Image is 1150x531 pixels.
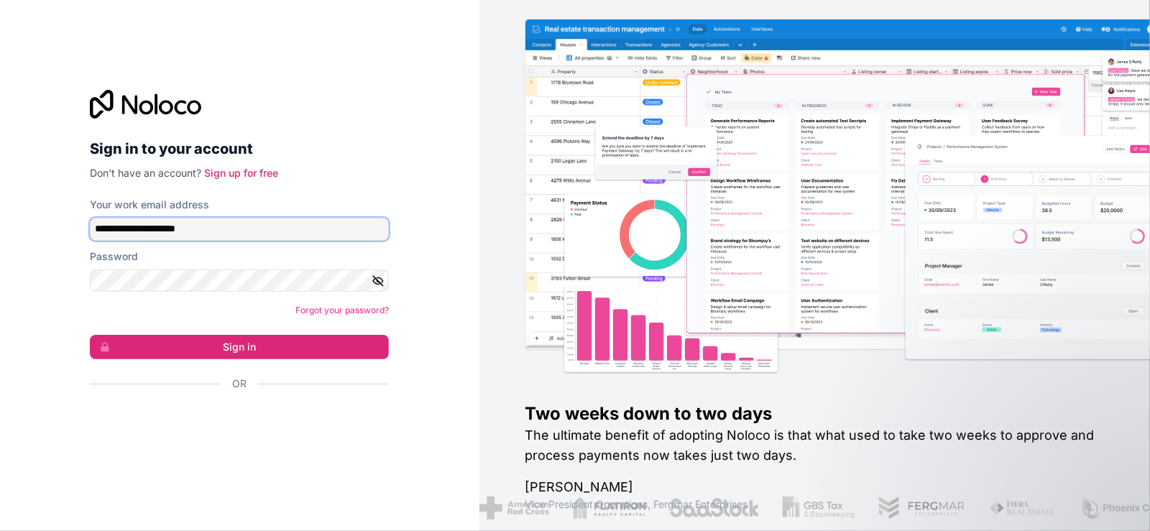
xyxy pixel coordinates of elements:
label: Your work email address [90,198,209,212]
input: Password [90,269,389,292]
h2: The ultimate benefit of adopting Noloco is that what used to take two weeks to approve and proces... [525,425,1104,466]
span: Or [232,377,247,391]
h1: [PERSON_NAME] [525,477,1104,497]
button: Sign in [90,335,389,359]
h1: Two weeks down to two days [525,402,1104,425]
h2: Sign in to your account [90,136,389,162]
img: /assets/american-red-cross-BAupjrZR.png [478,497,548,520]
a: Sign up for free [204,167,278,179]
iframe: Intercom notifications message [862,423,1150,524]
input: Email address [90,218,389,241]
label: Password [90,249,138,264]
span: Don't have an account? [90,167,201,179]
h1: Vice President Operations , Fergmar Enterprises [525,497,1104,512]
iframe: Sign in with Google Button [83,407,385,438]
a: Forgot your password? [295,305,389,315]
